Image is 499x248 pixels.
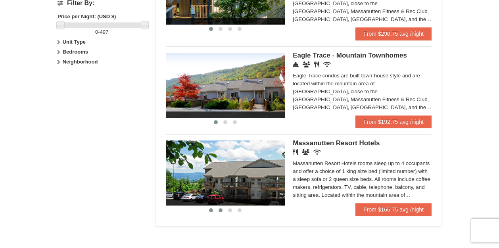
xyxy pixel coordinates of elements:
[63,49,88,55] strong: Bedrooms
[314,62,319,67] i: Restaurant
[293,139,380,147] span: Massanutten Resort Hotels
[293,52,407,59] span: Eagle Trace - Mountain Townhomes
[302,149,309,155] i: Banquet Facilities
[95,29,98,35] span: 0
[100,29,109,35] span: 497
[323,62,331,67] i: Wireless Internet (free)
[293,149,298,155] i: Restaurant
[63,39,86,45] strong: Unit Type
[355,27,432,40] a: From $290.75 avg /night
[303,62,310,67] i: Conference Facilities
[63,59,98,65] strong: Neighborhood
[293,62,299,67] i: Concierge Desk
[355,203,432,216] a: From $166.75 avg /night
[355,115,432,128] a: From $192.75 avg /night
[58,13,116,19] strong: Price per Night: (USD $)
[313,149,321,155] i: Wireless Internet (free)
[293,72,432,112] div: Eagle Trace condos are built town-house style and are located within the mountain area of [GEOGRA...
[293,160,432,199] div: Massanutten Resort Hotels rooms sleep up to 4 occupants and offer a choice of 1 king size bed (li...
[58,28,146,36] label: -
